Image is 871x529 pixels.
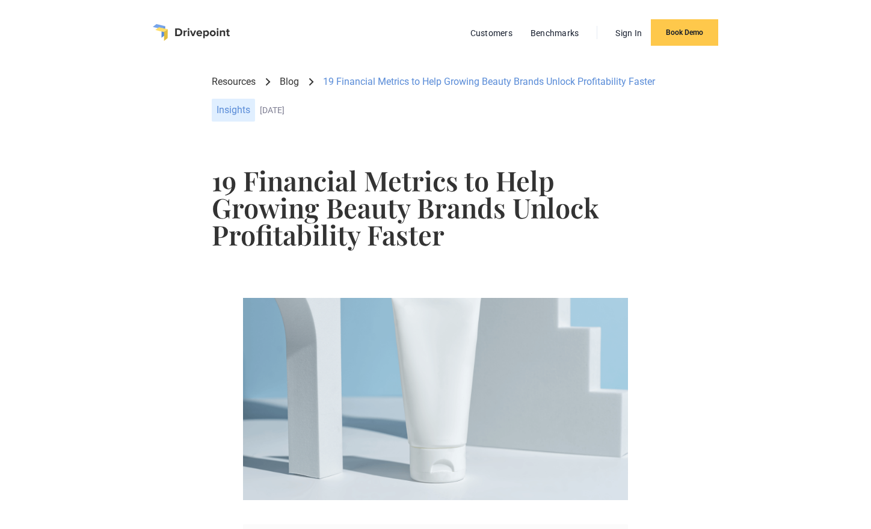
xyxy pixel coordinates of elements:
[323,75,655,88] div: 19 Financial Metrics to Help Growing Beauty Brands Unlock Profitability Faster
[525,25,585,41] a: Benchmarks
[260,105,659,116] div: [DATE]
[280,75,299,88] a: Blog
[651,19,718,46] a: Book Demo
[212,167,659,248] h1: 19 Financial Metrics to Help Growing Beauty Brands Unlock Profitability Faster
[212,99,255,122] div: Insights
[153,24,230,41] a: home
[464,25,519,41] a: Customers
[212,75,256,88] a: Resources
[609,25,648,41] a: Sign In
